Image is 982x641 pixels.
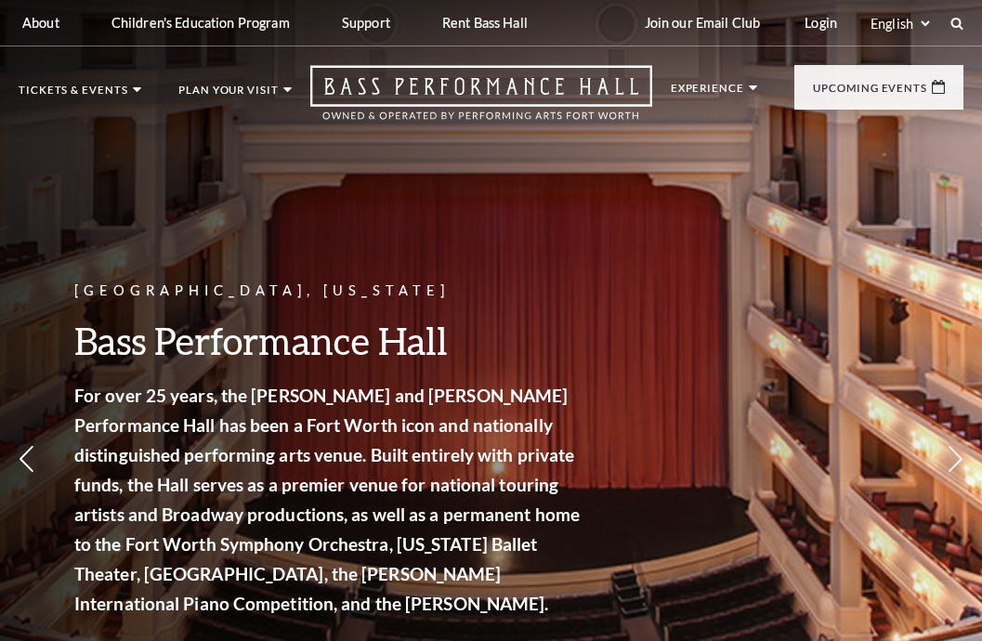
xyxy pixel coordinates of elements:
p: [GEOGRAPHIC_DATA], [US_STATE] [74,280,585,303]
p: Experience [671,83,744,103]
p: Tickets & Events [19,85,128,105]
p: Children's Education Program [111,15,290,31]
p: Upcoming Events [813,83,927,103]
p: Plan Your Visit [178,85,279,105]
strong: For over 25 years, the [PERSON_NAME] and [PERSON_NAME] Performance Hall has been a Fort Worth ico... [74,385,580,614]
p: Support [342,15,390,31]
p: About [22,15,59,31]
p: Rent Bass Hall [442,15,528,31]
h3: Bass Performance Hall [74,317,585,364]
select: Select: [867,15,933,33]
